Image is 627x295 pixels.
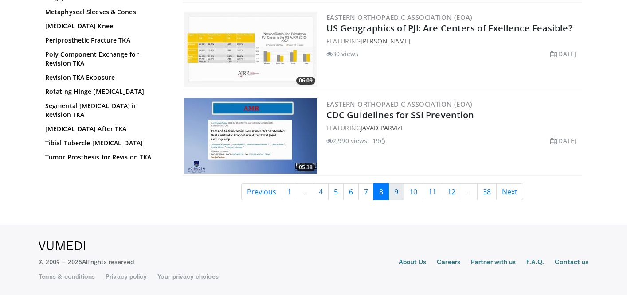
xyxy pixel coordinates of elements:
[45,50,165,68] a: Poly Component Exchange for Revision TKA
[39,257,134,266] p: © 2009 – 2025
[106,272,147,281] a: Privacy policy
[313,183,329,200] a: 4
[45,87,165,96] a: Rotating Hinge [MEDICAL_DATA]
[326,136,367,145] li: 2,990 views
[45,124,165,133] a: [MEDICAL_DATA] After TKA
[326,123,580,132] div: FEATURING
[82,258,134,265] span: All rights reserved
[343,183,359,200] a: 6
[184,12,317,87] a: 06:09
[550,136,576,145] li: [DATE]
[404,183,423,200] a: 10
[184,98,317,174] a: 05:38
[550,49,576,58] li: [DATE]
[358,183,374,200] a: 7
[241,183,282,200] a: Previous
[496,183,523,200] a: Next
[45,36,165,45] a: Periprosthetic Fracture TKA
[296,163,315,171] span: 05:38
[326,100,473,109] a: Eastern Orthopaedic Association (EOA)
[423,183,442,200] a: 11
[373,183,389,200] a: 8
[555,257,588,268] a: Contact us
[45,73,165,82] a: Revision TKA Exposure
[45,153,165,162] a: Tumor Prosthesis for Revision TKA
[45,22,165,31] a: [MEDICAL_DATA] Knee
[326,109,474,121] a: CDC Guidelines for SSI Prevention
[326,22,572,34] a: US Geographics of PJI: Are Centers of Exellence Feasible?
[157,272,218,281] a: Your privacy choices
[361,37,411,45] a: [PERSON_NAME]
[39,241,85,250] img: VuMedi Logo
[184,98,317,174] img: c47064cd-c0ff-4f48-89f9-48a1bdb4ab80.300x170_q85_crop-smart_upscale.jpg
[399,257,427,268] a: About Us
[471,257,516,268] a: Partner with us
[526,257,544,268] a: F.A.Q.
[296,77,315,85] span: 06:09
[437,257,460,268] a: Careers
[328,183,344,200] a: 5
[361,124,403,132] a: Javad Parvizi
[45,8,165,16] a: Metaphyseal Sleeves & Cones
[372,136,385,145] li: 19
[326,49,358,58] li: 30 views
[183,183,582,200] nav: Search results pages
[442,183,461,200] a: 12
[45,101,165,119] a: Segmental [MEDICAL_DATA] in Revision TKA
[326,36,580,46] div: FEATURING
[477,183,497,200] a: 38
[39,272,95,281] a: Terms & conditions
[388,183,404,200] a: 9
[184,12,317,87] img: ba42b2df-66e8-4033-a8bb-1cff23e45735.300x170_q85_crop-smart_upscale.jpg
[282,183,297,200] a: 1
[326,13,473,22] a: Eastern Orthopaedic Association (EOA)
[45,139,165,147] a: Tibial Tubercle [MEDICAL_DATA]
